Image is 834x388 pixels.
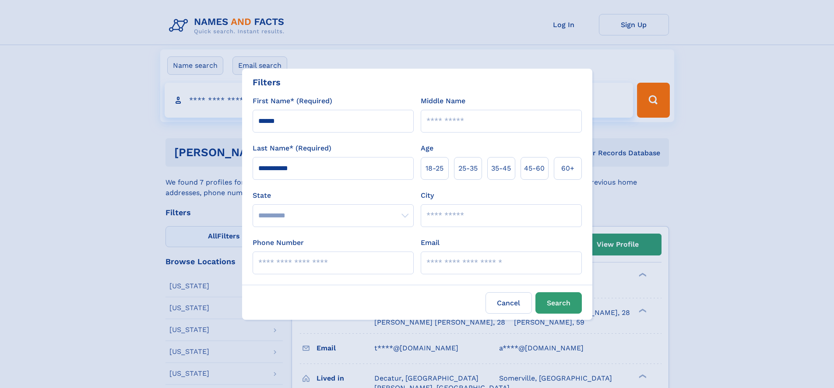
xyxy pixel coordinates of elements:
label: First Name* (Required) [253,96,332,106]
span: 18‑25 [426,163,443,174]
button: Search [535,292,582,314]
label: City [421,190,434,201]
span: 35‑45 [491,163,511,174]
label: Cancel [486,292,532,314]
label: Last Name* (Required) [253,143,331,154]
span: 45‑60 [524,163,545,174]
label: Age [421,143,433,154]
label: State [253,190,414,201]
span: 25‑35 [458,163,478,174]
span: 60+ [561,163,574,174]
label: Middle Name [421,96,465,106]
div: Filters [253,76,281,89]
label: Email [421,238,440,248]
label: Phone Number [253,238,304,248]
